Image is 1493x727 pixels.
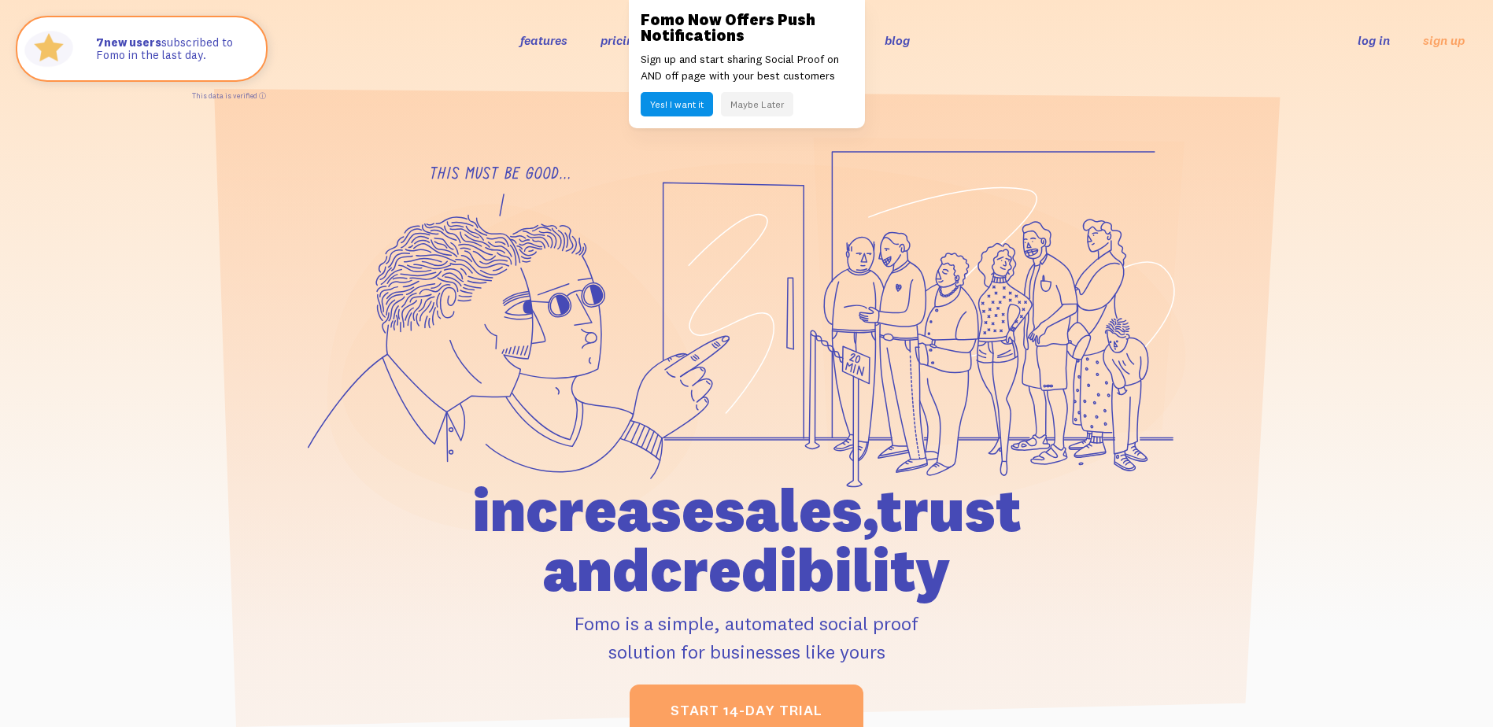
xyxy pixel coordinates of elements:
[601,32,641,48] a: pricing
[1358,32,1390,48] a: log in
[641,51,853,84] p: Sign up and start sharing Social Proof on AND off page with your best customers
[20,20,77,77] img: Fomo
[96,36,250,62] p: subscribed to Fomo in the last day.
[382,609,1111,666] p: Fomo is a simple, automated social proof solution for businesses like yours
[96,36,104,50] span: 7
[192,91,266,100] a: This data is verified ⓘ
[641,12,853,43] h3: Fomo Now Offers Push Notifications
[1423,32,1465,49] a: sign up
[721,92,793,116] button: Maybe Later
[885,32,910,48] a: blog
[96,35,161,50] strong: new users
[382,480,1111,600] h1: increase sales, trust and credibility
[520,32,567,48] a: features
[641,92,713,116] button: Yes! I want it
